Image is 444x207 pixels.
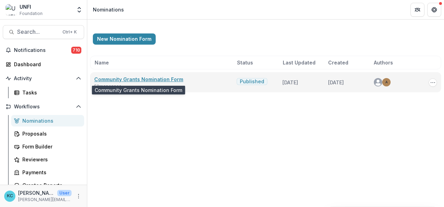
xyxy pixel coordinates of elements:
span: Published [240,79,264,85]
a: Nominations [11,115,84,127]
a: Tasks [11,87,84,98]
div: Annalina [385,80,388,84]
button: Open Activity [3,73,84,84]
button: More [74,192,83,200]
span: 710 [71,47,81,54]
div: Reviewers [22,156,79,163]
div: Nominations [22,117,79,124]
span: Notifications [14,47,71,53]
div: Kristine Creveling [7,194,13,198]
span: Search... [17,29,58,35]
a: Dashboard [3,59,84,70]
div: Dashboard [14,61,79,68]
span: Status [237,59,253,66]
button: Notifications710 [3,45,84,56]
button: Search... [3,25,84,39]
span: Created [328,59,348,66]
div: UNFI [20,3,43,10]
div: Ctrl + K [61,28,78,36]
a: Form Builder [11,141,84,152]
button: Open entity switcher [74,3,84,17]
span: Workflows [14,104,73,110]
span: Name [95,59,109,66]
span: [DATE] [282,79,298,85]
div: Grantee Reports [22,182,79,189]
div: Payments [22,169,79,176]
svg: avatar [374,78,382,86]
p: [PERSON_NAME][EMAIL_ADDRESS][PERSON_NAME][DOMAIN_NAME] [18,197,72,203]
div: Form Builder [22,143,79,150]
button: Get Help [427,3,441,17]
p: User [57,190,72,196]
button: New Nomination Form [93,33,156,45]
button: Open Workflows [3,101,84,112]
span: Foundation [20,10,43,17]
div: Nominations [93,6,124,13]
div: Proposals [22,130,79,137]
span: Authors [374,59,393,66]
a: Payments [11,167,84,178]
span: 52 responses [94,83,121,90]
img: UNFI [6,4,17,15]
button: Options [429,78,437,87]
a: Reviewers [11,154,84,165]
a: Proposals [11,128,84,139]
nav: breadcrumb [90,5,127,15]
a: Grantee Reports [11,179,84,191]
span: Last Updated [283,59,316,66]
button: Partners [410,3,424,17]
span: Activity [14,76,73,82]
p: [PERSON_NAME] [18,189,54,197]
div: Tasks [22,89,79,96]
span: [DATE] [328,79,344,85]
a: Community Grants Nomination Form [94,76,183,82]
